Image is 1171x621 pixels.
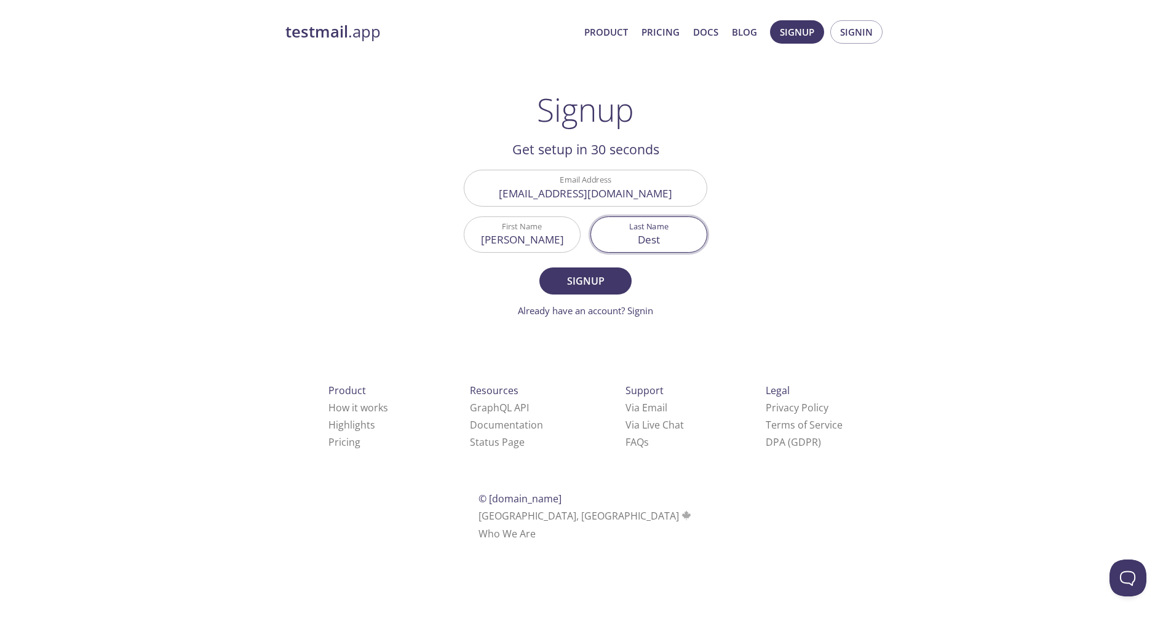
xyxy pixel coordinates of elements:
[766,418,843,432] a: Terms of Service
[464,139,707,160] h2: Get setup in 30 seconds
[470,401,529,414] a: GraphQL API
[328,384,366,397] span: Product
[766,435,821,449] a: DPA (GDPR)
[470,435,525,449] a: Status Page
[478,527,536,540] a: Who We Are
[470,418,543,432] a: Documentation
[644,435,649,449] span: s
[625,384,664,397] span: Support
[780,24,814,40] span: Signup
[584,24,628,40] a: Product
[840,24,873,40] span: Signin
[770,20,824,44] button: Signup
[766,401,828,414] a: Privacy Policy
[328,418,375,432] a: Highlights
[328,401,388,414] a: How it works
[732,24,757,40] a: Blog
[478,509,693,523] span: [GEOGRAPHIC_DATA], [GEOGRAPHIC_DATA]
[539,267,632,295] button: Signup
[766,384,790,397] span: Legal
[553,272,618,290] span: Signup
[641,24,680,40] a: Pricing
[830,20,883,44] button: Signin
[625,435,649,449] a: FAQ
[285,21,348,42] strong: testmail
[470,384,518,397] span: Resources
[1109,560,1146,596] iframe: Help Scout Beacon - Open
[537,91,634,128] h1: Signup
[328,435,360,449] a: Pricing
[693,24,718,40] a: Docs
[625,401,667,414] a: Via Email
[625,418,684,432] a: Via Live Chat
[285,22,574,42] a: testmail.app
[518,304,653,317] a: Already have an account? Signin
[478,492,562,505] span: © [DOMAIN_NAME]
